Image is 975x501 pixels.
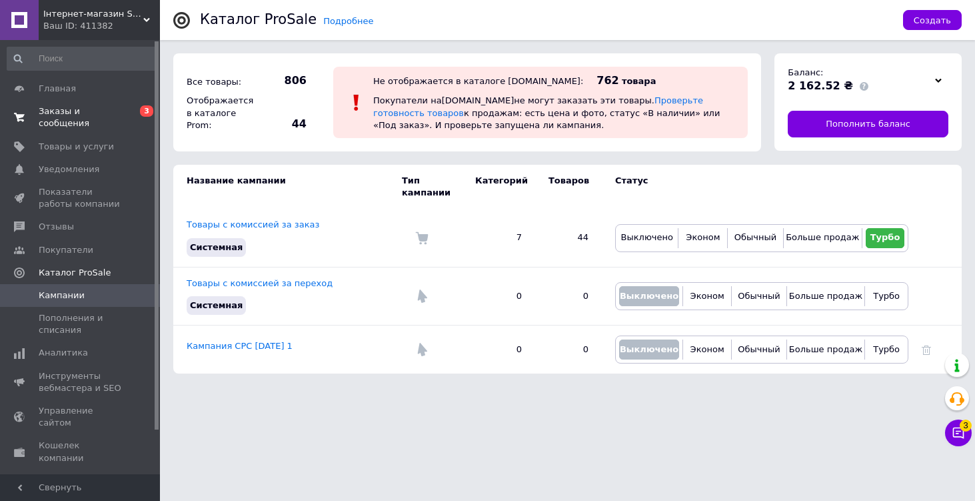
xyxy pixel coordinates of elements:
button: Турбо [866,228,904,248]
a: Товары с комиссией за заказ [187,219,319,229]
span: Управление сайтом [39,405,123,429]
td: Тип кампании [402,165,462,209]
span: Інтернет-магазин SMUZI MARKET – доставка по Україні. Оформляйте замовлення онлайн 24/7 [43,8,143,20]
span: Эконом [686,232,720,242]
td: Статус [602,165,908,209]
a: Пополнить баланс [788,111,948,137]
span: Эконом [690,344,724,354]
td: 0 [462,267,535,325]
span: 44 [260,117,307,131]
span: Турбо [873,344,900,354]
button: Создать [903,10,962,30]
span: Покупатели на [DOMAIN_NAME] не могут заказать эти товары. к продажам: есть цена и фото, статус «В... [373,95,720,129]
div: Не отображается в каталоге [DOMAIN_NAME]: [373,76,583,86]
a: Товары с комиссией за переход [187,278,333,288]
td: Товаров [535,165,602,209]
button: Больше продаж [787,228,859,248]
span: Покупатели [39,244,93,256]
div: Отображается в каталоге Prom: [183,91,257,135]
span: Системная [190,242,243,252]
span: Обычный [738,344,780,354]
span: Эконом [690,291,724,301]
div: Каталог ProSale [200,13,317,27]
button: Больше продаж [790,340,861,360]
span: Больше продаж [789,291,862,301]
span: Турбо [870,232,900,242]
img: Комиссия за заказ [415,231,429,245]
a: Кампания CPC [DATE] 1 [187,341,293,351]
button: Обычный [735,286,782,306]
span: Выключено [620,291,678,301]
span: 3 [960,420,972,432]
button: Эконом [686,340,728,360]
td: Название кампании [173,165,402,209]
span: Обычный [734,232,776,242]
button: Больше продаж [790,286,861,306]
span: Кошелек компании [39,440,123,464]
span: товара [622,76,656,86]
button: Выключено [619,228,674,248]
td: 7 [462,209,535,267]
button: Чат с покупателем3 [945,420,972,446]
span: Показатели работы компании [39,186,123,210]
td: Категорий [462,165,535,209]
td: 0 [462,326,535,374]
span: 3 [140,105,153,117]
td: 0 [535,326,602,374]
span: Выключено [620,344,678,354]
div: Ваш ID: 411382 [43,20,160,32]
span: 762 [596,74,618,87]
td: 44 [535,209,602,267]
span: Заказы и сообщения [39,105,123,129]
img: :exclamation: [347,93,367,113]
span: Каталог ProSale [39,267,111,279]
button: Обычный [731,228,779,248]
span: Аналитика [39,347,88,359]
div: Все товары: [183,73,257,91]
button: Обычный [735,340,782,360]
span: Главная [39,83,76,95]
span: Создать [914,15,951,25]
button: Турбо [868,340,904,360]
a: Удалить [922,344,931,354]
img: Комиссия за переход [415,290,429,303]
input: Поиск [7,47,157,71]
span: Отзывы [39,221,74,233]
span: Турбо [873,291,900,301]
span: Больше продаж [786,232,859,242]
button: Эконом [682,228,724,248]
span: Инструменты вебмастера и SEO [39,370,123,394]
span: Выключено [621,232,673,242]
span: Товары и услуги [39,141,114,153]
button: Выключено [619,286,679,306]
span: Обычный [738,291,780,301]
span: Системная [190,300,243,310]
span: 806 [260,73,307,88]
img: Комиссия за переход [415,343,429,356]
span: Пополнить баланс [826,118,910,130]
span: Баланс: [788,67,823,77]
span: Больше продаж [789,344,862,354]
span: Пополнения и списания [39,312,123,336]
button: Турбо [868,286,904,306]
a: Подробнее [323,16,373,26]
span: 2 162.52 ₴ [788,79,853,92]
td: 0 [535,267,602,325]
button: Выключено [619,340,679,360]
span: Уведомления [39,163,99,175]
span: Кампании [39,290,85,302]
button: Эконом [686,286,728,306]
a: Проверьте готовность товаров [373,95,703,117]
